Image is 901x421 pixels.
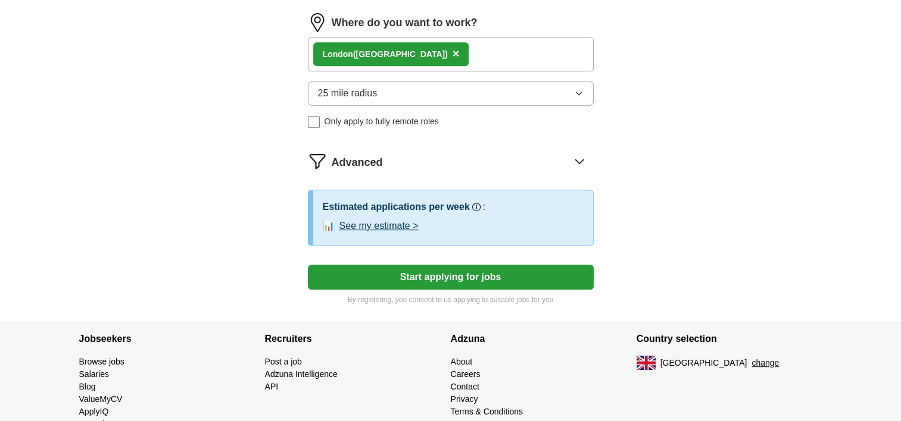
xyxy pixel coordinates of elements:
a: Adzuna Intelligence [265,369,338,379]
a: ValueMyCV [79,394,123,404]
p: By registering, you consent to us applying to suitable jobs for you [308,294,594,305]
label: Where do you want to work? [332,15,478,31]
span: 25 mile radius [318,86,378,100]
a: Post a job [265,357,302,366]
button: × [453,45,460,63]
button: Start applying for jobs [308,265,594,290]
a: Careers [451,369,481,379]
a: Terms & Conditions [451,407,523,416]
h4: Country selection [637,322,822,356]
a: Salaries [79,369,110,379]
span: Only apply to fully remote roles [325,115,439,128]
strong: Lo [323,49,333,59]
h3: : [483,200,485,214]
span: Advanced [332,155,383,171]
a: Privacy [451,394,478,404]
img: filter [308,152,327,171]
button: 25 mile radius [308,81,594,106]
span: 📊 [323,219,335,233]
a: Browse jobs [79,357,124,366]
button: change [752,357,779,369]
img: location.png [308,13,327,32]
a: Blog [79,382,96,391]
span: ([GEOGRAPHIC_DATA]) [353,49,448,59]
img: UK flag [637,356,656,370]
input: Only apply to fully remote roles [308,116,320,128]
a: API [265,382,279,391]
a: ApplyIQ [79,407,109,416]
span: × [453,47,460,60]
a: Contact [451,382,479,391]
button: See my estimate > [339,219,419,233]
div: ndon [323,48,448,61]
a: About [451,357,473,366]
h3: Estimated applications per week [323,200,470,214]
span: [GEOGRAPHIC_DATA] [660,357,747,369]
